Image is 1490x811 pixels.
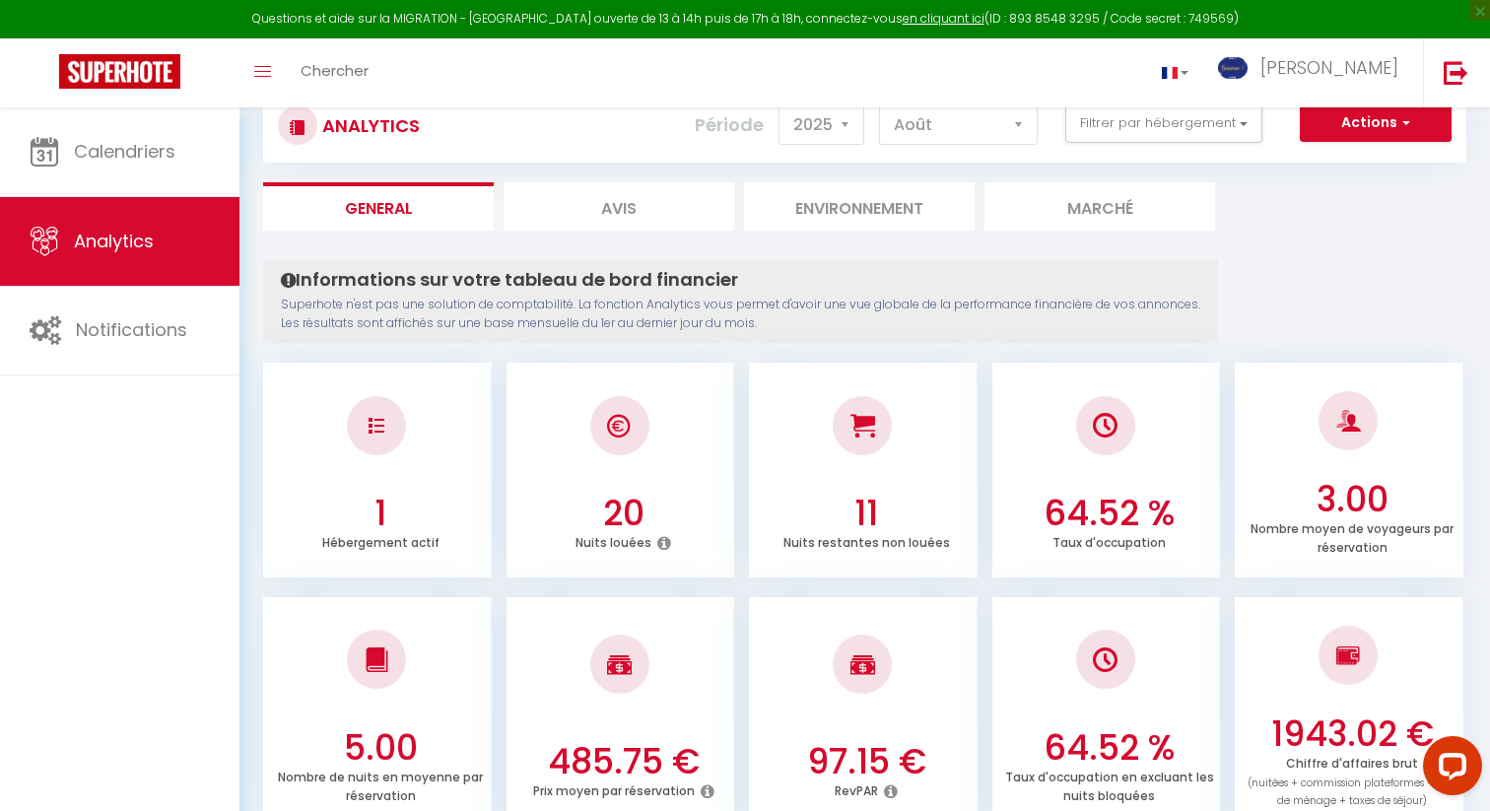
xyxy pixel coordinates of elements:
[1336,643,1361,667] img: NO IMAGE
[1248,751,1457,809] p: Chiffre d'affaires brut
[322,530,440,551] p: Hébergement actif
[1203,38,1423,107] a: ... [PERSON_NAME]
[281,296,1200,333] p: Superhote n'est pas une solution de comptabilité. La fonction Analytics vous permet d'avoir une v...
[278,765,483,804] p: Nombre de nuits en moyenne par réservation
[1251,516,1454,556] p: Nombre moyen de voyageurs par réservation
[1260,55,1398,80] span: [PERSON_NAME]
[1300,103,1452,143] button: Actions
[76,317,187,342] span: Notifications
[1444,60,1468,85] img: logout
[576,530,651,551] p: Nuits louées
[1407,728,1490,811] iframe: LiveChat chat widget
[1003,493,1215,534] h3: 64.52 %
[1248,776,1457,809] span: (nuitées + commission plateformes + frais de ménage + taxes de séjour)
[517,493,729,534] h3: 20
[286,38,383,107] a: Chercher
[517,741,729,782] h3: 485.75 €
[533,778,695,799] p: Prix moyen par réservation
[903,10,984,27] a: en cliquant ici
[1052,530,1166,551] p: Taux d'occupation
[275,493,487,534] h3: 1
[1247,479,1458,520] h3: 3.00
[369,418,384,434] img: NO IMAGE
[1093,647,1117,672] img: NO IMAGE
[1247,713,1458,755] h3: 1943.02 €
[1003,727,1215,769] h3: 64.52 %
[281,269,1200,291] h4: Informations sur votre tableau de bord financier
[74,229,154,253] span: Analytics
[1065,103,1262,143] button: Filtrer par hébergement
[263,182,494,231] li: General
[317,103,420,148] h3: Analytics
[783,530,950,551] p: Nuits restantes non louées
[1005,765,1214,804] p: Taux d'occupation en excluant les nuits bloquées
[275,727,487,769] h3: 5.00
[59,54,180,89] img: Super Booking
[761,493,973,534] h3: 11
[1218,57,1248,78] img: ...
[744,182,975,231] li: Environnement
[504,182,734,231] li: Avis
[301,60,369,81] span: Chercher
[984,182,1215,231] li: Marché
[695,103,764,147] label: Période
[761,741,973,782] h3: 97.15 €
[74,139,175,164] span: Calendriers
[835,778,878,799] p: RevPAR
